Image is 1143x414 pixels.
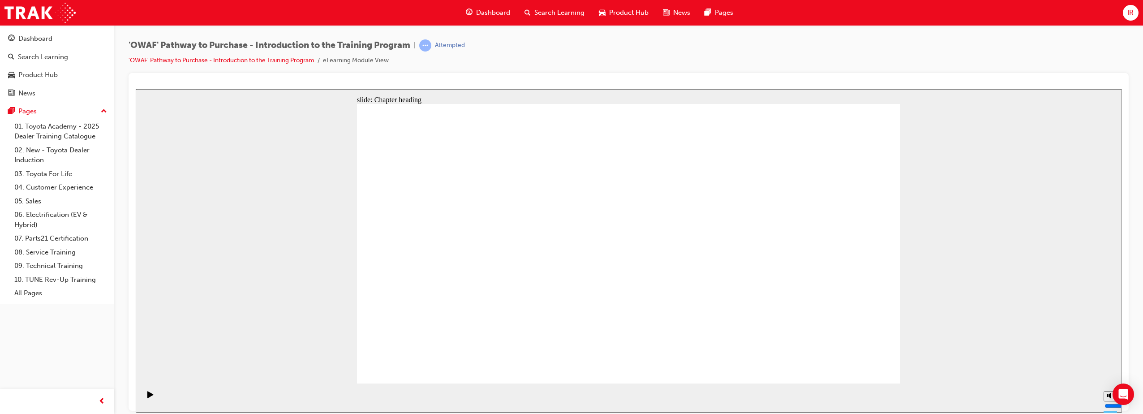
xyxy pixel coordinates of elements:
[11,181,111,194] a: 04. Customer Experience
[4,85,111,102] a: News
[18,88,35,99] div: News
[1127,8,1134,18] span: IR
[101,106,107,117] span: up-icon
[4,49,111,65] a: Search Learning
[697,4,740,22] a: pages-iconPages
[534,8,584,18] span: Search Learning
[323,56,389,66] li: eLearning Module View
[11,208,111,232] a: 06. Electrification (EV & Hybrid)
[476,8,510,18] span: Dashboard
[656,4,697,22] a: news-iconNews
[4,3,76,23] img: Trak
[705,7,711,18] span: pages-icon
[599,7,606,18] span: car-icon
[673,8,690,18] span: News
[663,7,670,18] span: news-icon
[414,40,416,51] span: |
[609,8,649,18] span: Product Hub
[459,4,517,22] a: guage-iconDashboard
[11,120,111,143] a: 01. Toyota Academy - 2025 Dealer Training Catalogue
[11,246,111,259] a: 08. Service Training
[435,41,465,50] div: Attempted
[4,103,111,120] button: Pages
[8,108,15,116] span: pages-icon
[969,313,1027,320] input: volume
[4,29,111,103] button: DashboardSearch LearningProduct HubNews
[18,106,37,116] div: Pages
[11,273,111,287] a: 10. TUNE Rev-Up Training
[1123,5,1139,21] button: IR
[968,302,982,312] button: Mute (Ctrl+Alt+M)
[11,286,111,300] a: All Pages
[1113,384,1134,405] div: Open Intercom Messenger
[99,396,105,407] span: prev-icon
[129,56,314,64] a: 'OWAF' Pathway to Purchase - Introduction to the Training Program
[18,70,58,80] div: Product Hub
[11,259,111,273] a: 09. Technical Training
[419,39,431,52] span: learningRecordVerb_ATTEMPT-icon
[4,67,111,83] a: Product Hub
[8,71,15,79] span: car-icon
[8,35,15,43] span: guage-icon
[4,30,111,47] a: Dashboard
[11,167,111,181] a: 03. Toyota For Life
[18,34,52,44] div: Dashboard
[466,7,473,18] span: guage-icon
[4,302,20,317] button: Play (Ctrl+Alt+P)
[524,7,531,18] span: search-icon
[129,40,410,51] span: 'OWAF' Pathway to Purchase - Introduction to the Training Program
[8,53,14,61] span: search-icon
[4,294,20,323] div: playback controls
[11,143,111,167] a: 02. New - Toyota Dealer Induction
[11,194,111,208] a: 05. Sales
[592,4,656,22] a: car-iconProduct Hub
[18,52,68,62] div: Search Learning
[963,294,981,323] div: misc controls
[8,90,15,98] span: news-icon
[11,232,111,246] a: 07. Parts21 Certification
[715,8,733,18] span: Pages
[517,4,592,22] a: search-iconSearch Learning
